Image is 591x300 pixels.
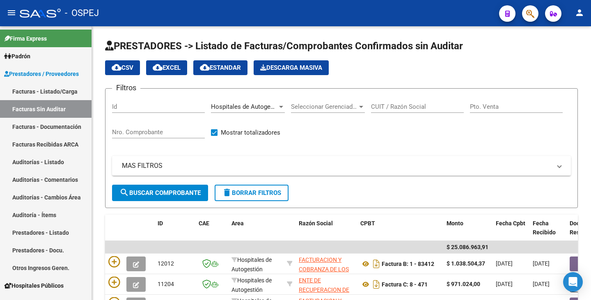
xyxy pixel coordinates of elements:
[443,215,492,251] datatable-header-cell: Monto
[199,220,209,227] span: CAE
[228,215,284,251] datatable-header-cell: Area
[575,8,584,18] mat-icon: person
[153,62,163,72] mat-icon: cloud_download
[65,4,99,22] span: - OSPEJ
[496,281,513,287] span: [DATE]
[496,260,513,267] span: [DATE]
[254,60,329,75] app-download-masive: Descarga masiva de comprobantes (adjuntos)
[382,281,428,288] strong: Factura C: 8 - 471
[447,244,488,250] span: $ 25.086.963,91
[492,215,529,251] datatable-header-cell: Fecha Cpbt
[222,189,281,197] span: Borrar Filtros
[195,215,228,251] datatable-header-cell: CAE
[299,276,354,293] div: 30718615700
[154,215,195,251] datatable-header-cell: ID
[112,156,571,176] mat-expansion-panel-header: MAS FILTROS
[260,64,322,71] span: Descarga Masiva
[221,128,280,137] span: Mostrar totalizadores
[146,60,187,75] button: EXCEL
[7,8,16,18] mat-icon: menu
[4,69,79,78] span: Prestadores / Proveedores
[200,64,241,71] span: Estandar
[299,256,349,291] span: FACTURACION Y COBRANZA DE LOS EFECTORES PUBLICOS S.E.
[215,185,289,201] button: Borrar Filtros
[122,161,551,170] mat-panel-title: MAS FILTROS
[563,272,583,292] div: Open Intercom Messenger
[371,278,382,291] i: Descargar documento
[158,220,163,227] span: ID
[299,255,354,273] div: 30715497456
[222,188,232,197] mat-icon: delete
[4,34,47,43] span: Firma Express
[112,62,121,72] mat-icon: cloud_download
[200,62,210,72] mat-icon: cloud_download
[447,220,463,227] span: Monto
[299,220,333,227] span: Razón Social
[4,52,30,61] span: Padrón
[291,103,357,110] span: Seleccionar Gerenciador
[533,281,550,287] span: [DATE]
[231,256,272,273] span: Hospitales de Autogestión
[254,60,329,75] button: Descarga Masiva
[447,281,480,287] strong: $ 971.024,00
[112,82,140,94] h3: Filtros
[447,260,485,267] strong: $ 1.038.504,37
[357,215,443,251] datatable-header-cell: CPBT
[112,64,133,71] span: CSV
[529,215,566,251] datatable-header-cell: Fecha Recibido
[360,220,375,227] span: CPBT
[105,40,463,52] span: PRESTADORES -> Listado de Facturas/Comprobantes Confirmados sin Auditar
[533,260,550,267] span: [DATE]
[119,188,129,197] mat-icon: search
[158,281,174,287] span: 11204
[231,220,244,227] span: Area
[533,220,556,236] span: Fecha Recibido
[231,277,272,293] span: Hospitales de Autogestión
[193,60,247,75] button: Estandar
[496,220,525,227] span: Fecha Cpbt
[211,103,284,110] span: Hospitales de Autogestión
[105,60,140,75] button: CSV
[382,261,434,267] strong: Factura B: 1 - 83412
[153,64,181,71] span: EXCEL
[295,215,357,251] datatable-header-cell: Razón Social
[112,185,208,201] button: Buscar Comprobante
[119,189,201,197] span: Buscar Comprobante
[4,281,64,290] span: Hospitales Públicos
[158,260,174,267] span: 12012
[371,257,382,270] i: Descargar documento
